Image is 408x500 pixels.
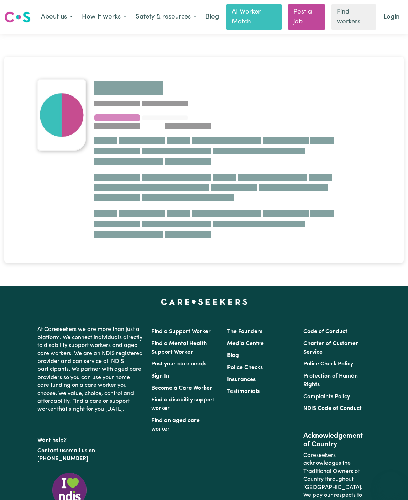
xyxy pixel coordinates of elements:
[288,4,325,30] a: Post a job
[303,341,358,355] a: Charter of Customer Service
[303,373,358,388] a: Protection of Human Rights
[303,329,347,335] a: Code of Conduct
[151,329,211,335] a: Find a Support Worker
[151,373,169,379] a: Sign In
[227,389,260,394] a: Testimonials
[303,432,371,449] h2: Acknowledgement of Country
[151,341,207,355] a: Find a Mental Health Support Worker
[380,472,402,494] iframe: Button to launch messaging window
[379,9,404,25] a: Login
[151,397,215,411] a: Find a disability support worker
[227,377,256,383] a: Insurances
[161,299,247,304] a: Careseekers home page
[37,323,143,416] p: At Careseekers we are more than just a platform. We connect individuals directly to disability su...
[303,361,353,367] a: Police Check Policy
[151,385,212,391] a: Become a Care Worker
[36,10,77,25] button: About us
[37,433,143,444] p: Want help?
[227,353,239,358] a: Blog
[227,329,262,335] a: The Founders
[37,444,143,466] p: or
[303,394,350,400] a: Complaints Policy
[331,4,376,30] a: Find workers
[201,9,223,25] a: Blog
[151,418,200,432] a: Find an aged care worker
[4,11,31,23] img: Careseekers logo
[227,341,264,347] a: Media Centre
[131,10,201,25] button: Safety & resources
[303,406,362,411] a: NDIS Code of Conduct
[37,448,66,454] a: Contact us
[226,4,282,30] a: AI Worker Match
[227,365,263,370] a: Police Checks
[4,9,31,25] a: Careseekers logo
[77,10,131,25] button: How it works
[151,361,206,367] a: Post your care needs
